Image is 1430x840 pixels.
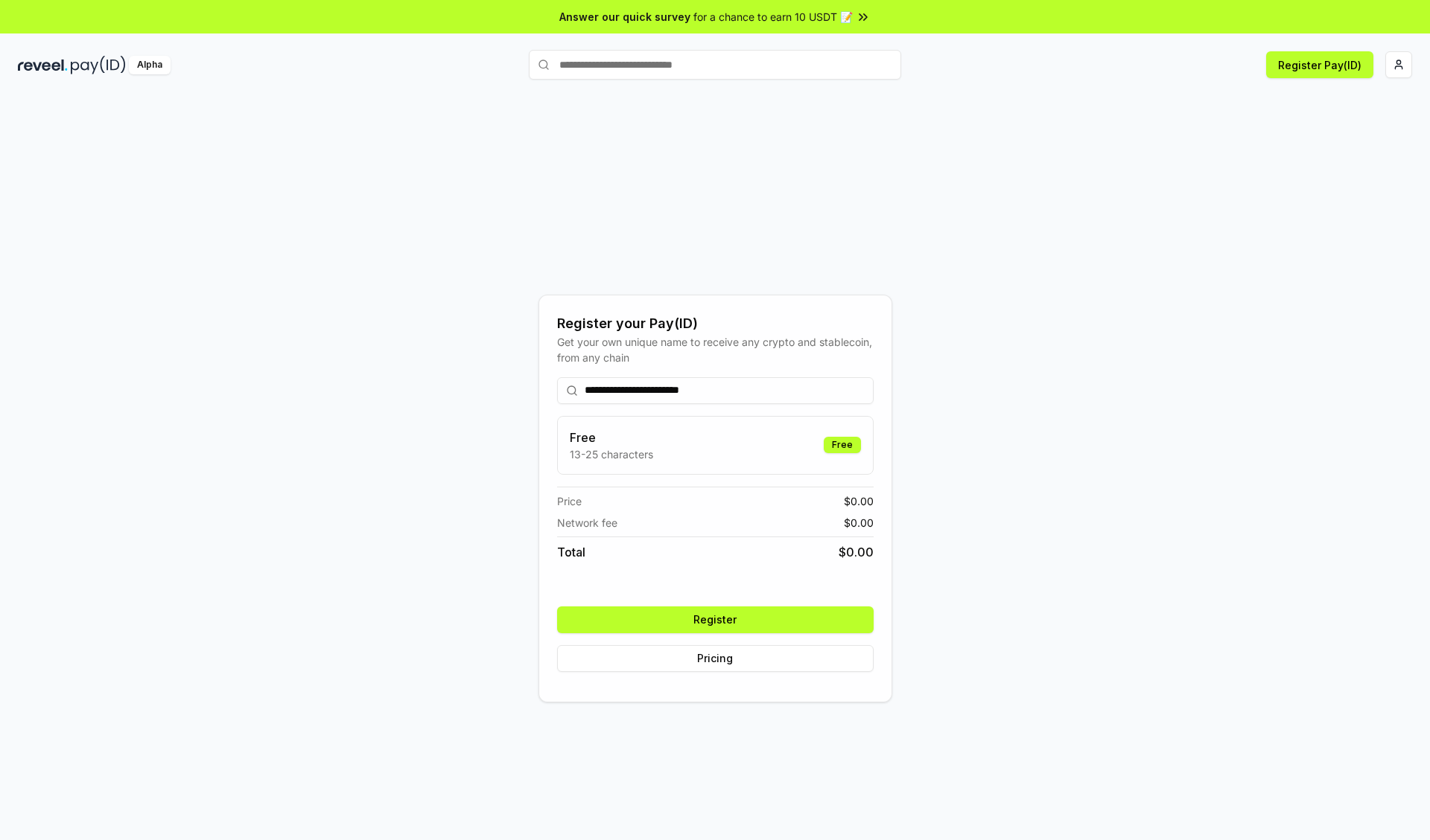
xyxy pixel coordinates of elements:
[839,543,874,561] span: $ 0.00
[570,429,653,446] h3: Free
[559,9,690,25] span: Answer our quick survey
[693,9,853,25] span: for a chance to earn 10 USDT 📝
[844,493,874,509] span: $ 0.00
[1266,51,1373,78] button: Register Pay(ID)
[557,334,874,365] div: Get your own unique name to receive any crypto and stablecoin, from any chain
[557,493,582,509] span: Price
[557,606,874,633] button: Register
[557,543,585,561] span: Total
[129,56,171,74] div: Alpha
[557,645,874,672] button: Pricing
[824,437,861,453] div: Free
[570,446,653,462] p: 13-25 characters
[844,515,874,530] span: $ 0.00
[71,56,126,74] img: pay_id
[557,515,617,530] span: Network fee
[18,56,68,74] img: reveel_dark
[557,313,874,334] div: Register your Pay(ID)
